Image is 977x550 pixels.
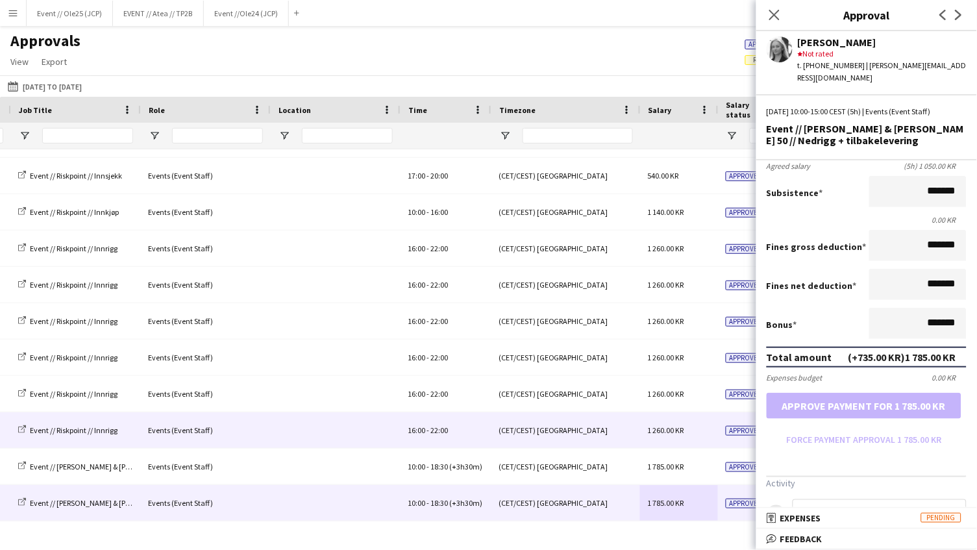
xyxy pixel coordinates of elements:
label: Subsistence [767,187,823,199]
a: Event // [PERSON_NAME] & [PERSON_NAME] 50 // Nedrigg + tilbakelevering [18,498,273,508]
div: (CET/CEST) [GEOGRAPHIC_DATA] [491,303,640,339]
span: Event // Riskpoint // Innrigg [30,280,117,290]
div: Events (Event Staff) [140,485,270,521]
input: Job Title Filter Input [42,128,133,144]
span: 22:00 [430,244,448,253]
span: Event // Riskpoint // Innrigg [30,353,117,362]
span: Approved [726,171,766,181]
div: Events (Event Staff) [140,340,270,375]
span: 22:00 [430,280,448,290]
span: Role [149,105,165,115]
span: 18:30 [430,462,448,471]
span: Approved [726,462,766,472]
a: Event // Riskpoint // Innrigg [18,244,117,253]
div: 0.00 KR [932,373,967,382]
span: 1 260.00 KR [648,389,684,399]
div: Events (Event Staff) [140,231,270,266]
span: - [427,316,429,326]
h3: Activity [767,477,967,489]
input: Timezone Filter Input [523,128,633,144]
span: - [427,171,429,181]
a: Event // Riskpoint // Innsjekk [18,171,122,181]
span: 16:00 [408,280,425,290]
a: Event // Riskpoint // Innrigg [18,353,117,362]
button: [DATE] to [DATE] [5,79,84,94]
span: - [427,207,429,217]
label: Bonus [767,319,797,331]
span: 16:00 [430,207,448,217]
mat-expansion-panel-header: Feedback [756,529,977,549]
span: Event // [PERSON_NAME] & [PERSON_NAME] 50 // Nedrigg + tilbakelevering [30,462,273,471]
span: Salary [649,105,672,115]
span: - [427,498,429,508]
span: - [427,462,429,471]
span: 1 260.00 KR [648,425,684,435]
span: Export [42,56,67,68]
span: Event // [PERSON_NAME] & [PERSON_NAME] 50 // Nedrigg + tilbakelevering [30,498,273,508]
span: 16:00 [408,353,425,362]
div: (CET/CEST) [GEOGRAPHIC_DATA] [491,412,640,448]
span: - [427,244,429,253]
button: Open Filter Menu [19,130,31,142]
a: Event // Riskpoint // Innkjøp [18,207,119,217]
span: Approved [726,208,766,218]
span: Event // Riskpoint // Innrigg [30,425,117,435]
span: 1350 of 6423 [745,38,845,49]
h3: Approval [756,6,977,23]
button: Event // Ole25 (JCP) [27,1,113,26]
span: Approved [726,390,766,399]
span: 10:00 [408,498,425,508]
span: Salary status [726,100,773,119]
span: 16:00 [408,425,425,435]
div: Agreed salary [767,161,811,171]
span: 540.00 KR [648,171,679,181]
div: t. [PHONE_NUMBER] | [PERSON_NAME][EMAIL_ADDRESS][DOMAIN_NAME] [798,60,967,83]
a: Export [36,53,72,70]
button: Event //Ole24 (JCP) [204,1,289,26]
label: Fines gross deduction [767,241,867,253]
div: Events (Event Staff) [140,303,270,339]
span: 1 140.00 KR [648,207,684,217]
span: 1 260.00 KR [648,353,684,362]
a: Event // [PERSON_NAME] & [PERSON_NAME] 50 // Nedrigg + tilbakelevering [18,462,273,471]
span: Approved [749,40,782,49]
span: (+3h30m) [449,462,482,471]
input: Location Filter Input [302,128,393,144]
div: [DATE] 10:00-15:00 CEST (5h) | Events (Event Staff) [767,106,967,118]
div: (CET/CEST) [GEOGRAPHIC_DATA] [491,485,640,521]
div: (5h) 1 050.00 KR [904,161,967,171]
span: 16:00 [408,316,425,326]
div: Expenses budget [767,373,822,382]
button: Open Filter Menu [499,130,511,142]
span: Event // Riskpoint // Innsjekk [30,171,122,181]
span: - [427,280,429,290]
div: 0.00 KR [767,215,967,225]
span: 18:30 [430,498,448,508]
span: Event // Riskpoint // Innkjøp [30,207,119,217]
span: 1 785.00 KR [648,498,684,508]
div: (CET/CEST) [GEOGRAPHIC_DATA] [491,267,640,303]
span: Approved [726,499,766,508]
div: (CET/CEST) [GEOGRAPHIC_DATA] [491,194,640,230]
div: Total amount [767,351,832,364]
label: Fines net deduction [767,280,857,292]
a: Event // Riskpoint // Innrigg [18,316,117,326]
span: Event // Riskpoint // Innrigg [30,316,117,326]
span: Feedback [780,533,822,545]
span: Approved [726,426,766,436]
a: Event // Riskpoint // Innrigg [18,425,117,435]
div: Not rated [798,48,967,60]
span: Timezone [499,105,536,115]
button: Open Filter Menu [278,130,290,142]
span: Approved [726,353,766,363]
span: - [427,353,429,362]
span: 30 [745,53,804,65]
span: 22:00 [430,316,448,326]
div: (CET/CEST) [GEOGRAPHIC_DATA] [491,340,640,375]
span: 22:00 [430,353,448,362]
a: Event // Riskpoint // Innrigg [18,389,117,399]
span: Review [754,56,777,64]
span: - [427,389,429,399]
span: Approved [726,281,766,290]
div: Events (Event Staff) [140,376,270,412]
